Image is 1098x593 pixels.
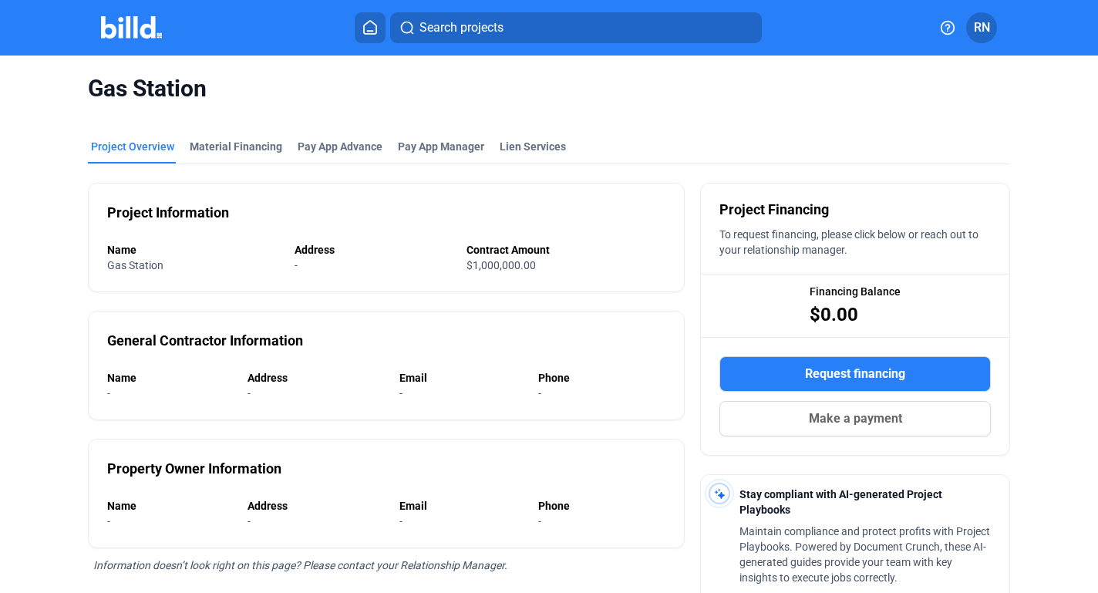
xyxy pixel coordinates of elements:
[248,498,383,514] div: Address
[974,19,990,37] span: RN
[248,387,251,399] span: -
[398,139,484,154] span: Pay App Manager
[719,199,829,221] span: Project Financing
[295,242,450,258] div: Address
[419,19,504,37] span: Search projects
[809,409,902,428] span: Make a payment
[466,259,536,271] span: $1,000,000.00
[107,330,303,352] div: General Contractor Information
[88,74,1010,103] span: Gas Station
[93,559,507,571] span: Information doesn’t look right on this page? Please contact your Relationship Manager.
[107,387,110,399] span: -
[399,515,402,527] span: -
[538,515,541,527] span: -
[810,284,901,299] span: Financing Balance
[739,525,990,584] span: Maintain compliance and protect profits with Project Playbooks. Powered by Document Crunch, these...
[91,139,174,154] div: Project Overview
[107,515,110,527] span: -
[399,370,523,386] div: Email
[810,302,858,327] span: $0.00
[739,488,942,516] span: Stay compliant with AI-generated Project Playbooks
[298,139,382,154] div: Pay App Advance
[248,515,251,527] span: -
[966,12,997,43] button: RN
[295,259,298,271] span: -
[107,458,281,480] div: Property Owner Information
[719,356,991,392] button: Request financing
[390,12,762,43] button: Search projects
[466,242,665,258] div: Contract Amount
[538,370,665,386] div: Phone
[107,242,279,258] div: Name
[107,202,229,224] div: Project Information
[538,387,541,399] span: -
[190,139,282,154] div: Material Financing
[107,370,232,386] div: Name
[805,365,905,383] span: Request financing
[719,401,991,436] button: Make a payment
[500,139,566,154] div: Lien Services
[101,16,162,39] img: Billd Company Logo
[248,370,383,386] div: Address
[719,228,978,256] span: To request financing, please click below or reach out to your relationship manager.
[538,498,665,514] div: Phone
[399,387,402,399] span: -
[399,498,523,514] div: Email
[107,259,163,271] span: Gas Station
[107,498,232,514] div: Name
